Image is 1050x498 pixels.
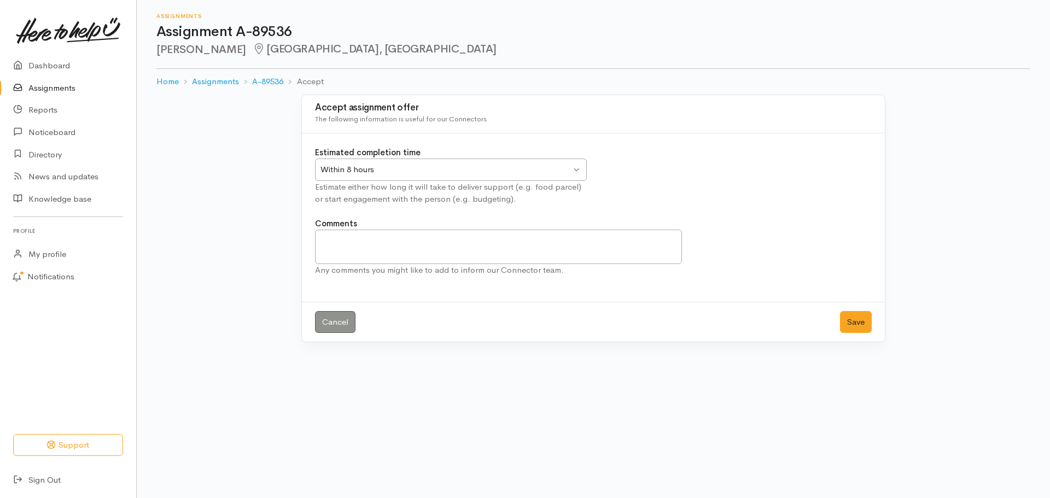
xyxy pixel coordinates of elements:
label: Estimated completion time [315,147,421,159]
label: Comments [315,218,357,230]
a: Home [156,75,179,88]
li: Accept [283,75,323,88]
a: Cancel [315,311,355,333]
nav: breadcrumb [156,69,1030,95]
div: Within 8 hours [320,163,571,176]
button: Support [13,434,123,456]
span: The following information is useful for our Connectors [315,114,487,124]
h3: Accept assignment offer [315,103,872,113]
h6: Profile [13,224,123,238]
div: Any comments you might like to add to inform our Connector team. [315,264,682,277]
h1: Assignment A-89536 [156,24,1030,40]
span: [GEOGRAPHIC_DATA], [GEOGRAPHIC_DATA] [253,42,497,56]
h6: Assignments [156,13,1030,19]
h2: [PERSON_NAME] [156,43,1030,56]
a: A-89536 [252,75,283,88]
div: Estimate either how long it will take to deliver support (e.g. food parcel) or start engagement w... [315,181,587,206]
a: Assignments [192,75,239,88]
button: Save [840,311,872,333]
